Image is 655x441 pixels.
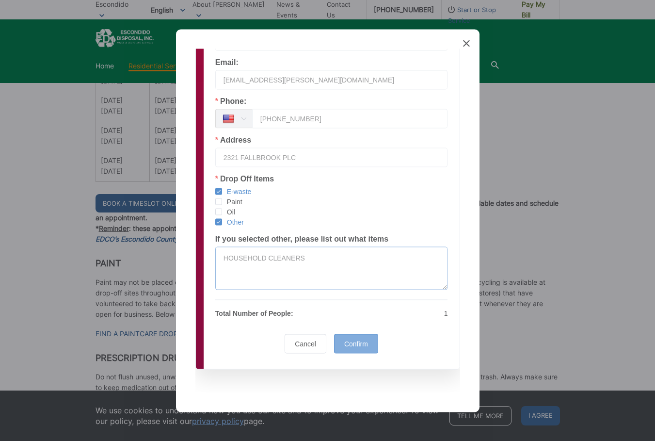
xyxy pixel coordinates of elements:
p: 1 [337,308,448,318]
label: If you selected other, please list out what items [215,235,388,243]
input: example@mail.com [215,70,448,89]
label: Phone: [215,97,246,105]
span: E-waste [222,187,252,196]
div: checkbox-group [215,186,448,227]
span: Oil [222,207,235,216]
span: Paint [222,197,242,206]
p: Total Number of People: [215,308,326,318]
span: Other [222,217,244,227]
label: Drop Off Items [215,175,274,182]
label: Address [215,136,251,144]
span: Cancel [295,340,316,347]
span: Confirm [344,340,368,347]
input: (201) 555 0123 [252,109,448,128]
label: Email: [215,58,239,66]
